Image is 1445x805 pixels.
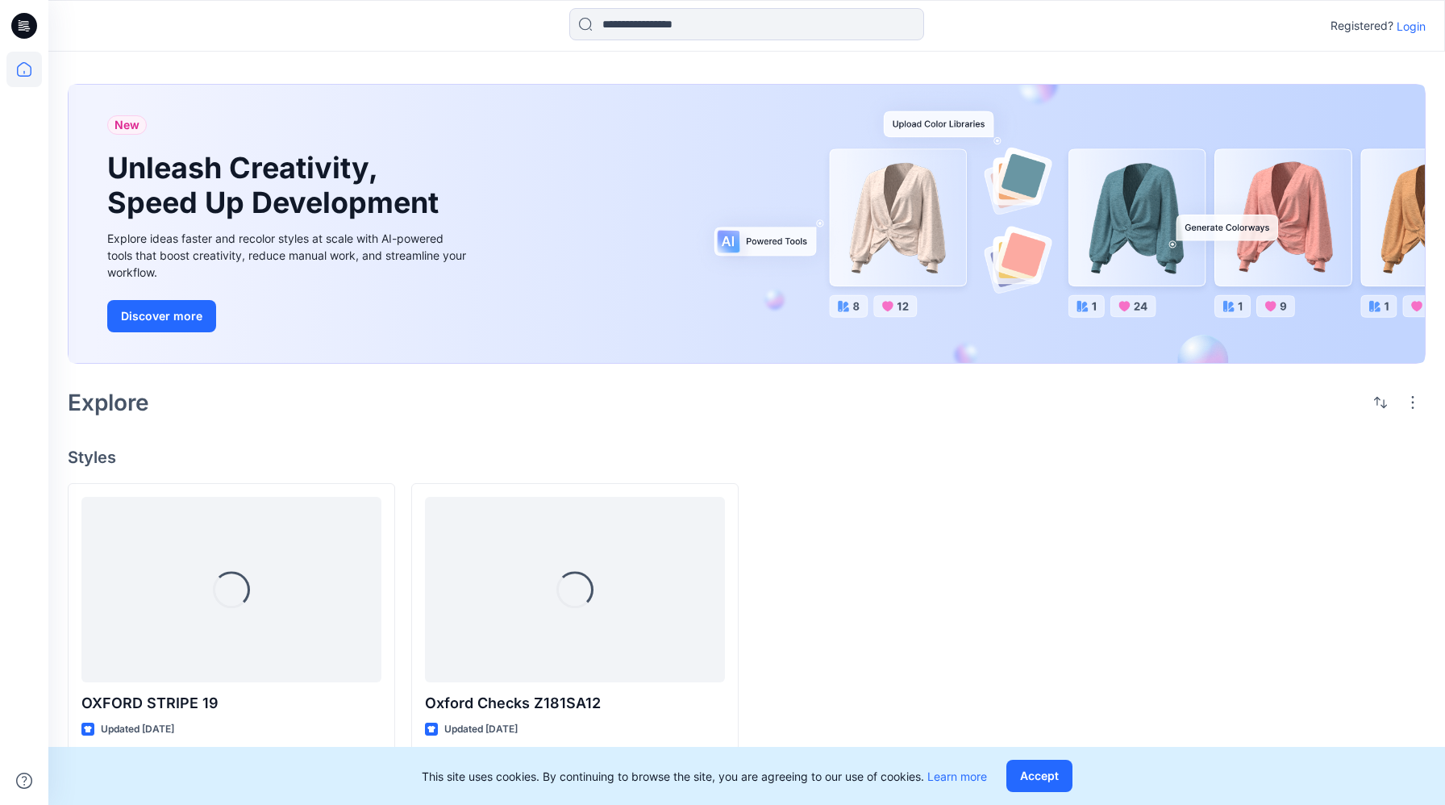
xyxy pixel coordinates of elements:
[81,692,381,715] p: OXFORD STRIPE 19
[425,692,725,715] p: Oxford Checks Z181SA12
[107,300,216,332] button: Discover more
[107,151,446,220] h1: Unleash Creativity, Speed Up Development
[68,390,149,415] h2: Explore
[107,300,470,332] a: Discover more
[927,770,987,783] a: Learn more
[444,721,518,738] p: Updated [DATE]
[107,230,470,281] div: Explore ideas faster and recolor styles at scale with AI-powered tools that boost creativity, red...
[101,721,174,738] p: Updated [DATE]
[1006,760,1072,792] button: Accept
[68,448,1426,467] h4: Styles
[1330,16,1393,35] p: Registered?
[115,115,140,135] span: New
[422,768,987,785] p: This site uses cookies. By continuing to browse the site, you are agreeing to our use of cookies.
[1397,18,1426,35] p: Login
